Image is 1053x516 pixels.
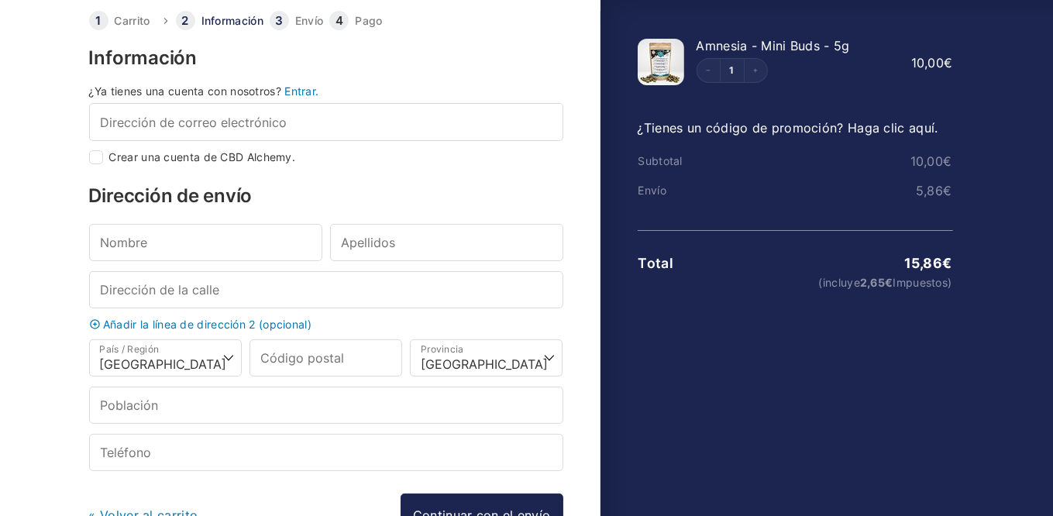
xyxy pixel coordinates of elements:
span: € [943,183,951,198]
span: Amnesia - Mini Buds - 5g [697,38,850,53]
h3: Dirección de envío [89,187,563,205]
button: Decrement [697,59,721,82]
a: Envío [295,15,324,26]
h3: Información [89,49,563,67]
span: € [942,255,951,271]
th: Envío [638,184,743,197]
small: (incluye Impuestos) [743,277,951,288]
input: Teléfono [89,434,563,471]
input: Apellidos [330,224,563,261]
span: € [944,55,952,71]
span: € [885,276,893,289]
bdi: 10,00 [911,55,953,71]
span: ¿Ya tienes una cuenta con nosotros? [89,84,282,98]
input: Nombre [89,224,322,261]
span: € [943,153,951,169]
button: Increment [744,59,767,82]
span: 2,65 [860,276,893,289]
bdi: 5,86 [916,183,952,198]
a: Edit [721,66,744,75]
a: Añadir la línea de dirección 2 (opcional) [85,318,567,330]
a: ¿Tienes un código de promoción? Haga clic aquí. [638,120,938,136]
input: Población [89,387,563,424]
label: Crear una cuenta de CBD Alchemy. [109,152,296,163]
a: Pago [355,15,382,26]
th: Total [638,256,743,271]
input: Código postal [249,339,402,377]
th: Subtotal [638,155,743,167]
a: Carrito [115,15,150,26]
input: Dirección de la calle [89,271,563,308]
bdi: 15,86 [904,255,952,271]
input: Dirección de correo electrónico [89,103,563,140]
a: Información [201,15,263,26]
bdi: 10,00 [910,153,952,169]
a: Entrar. [284,84,318,98]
